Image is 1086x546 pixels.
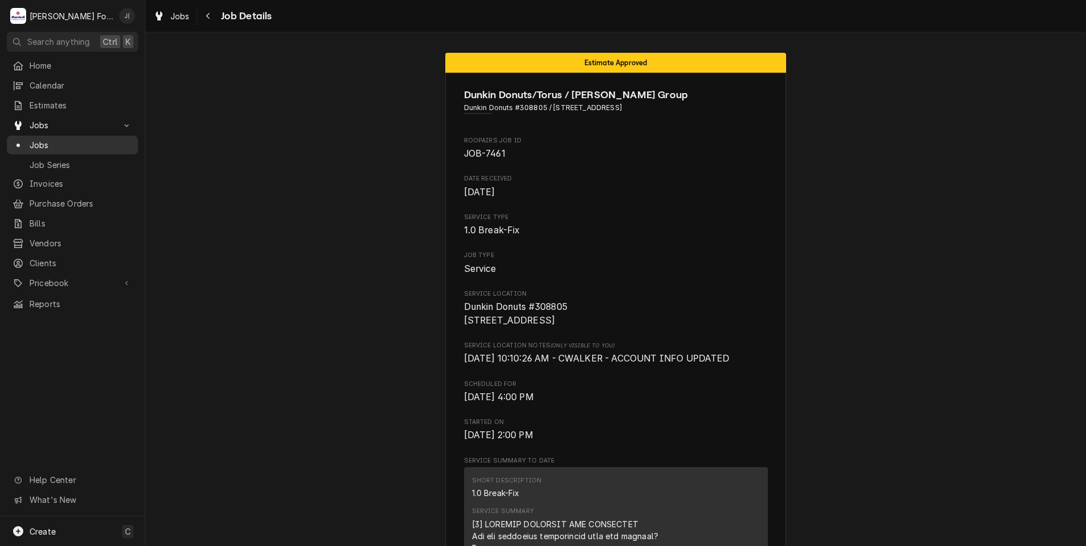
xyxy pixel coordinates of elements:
span: 1.0 Break-Fix [464,225,520,236]
span: Service [464,263,496,274]
a: Bills [7,214,138,233]
a: Jobs [7,136,138,154]
div: Short Description [472,476,542,485]
span: Scheduled For [464,380,768,389]
a: Home [7,56,138,75]
span: Purchase Orders [30,198,132,209]
span: Bills [30,217,132,229]
div: Service Type [464,213,768,237]
div: Started On [464,418,768,442]
span: Help Center [30,474,131,486]
span: Job Details [218,9,272,24]
span: Date Received [464,186,768,199]
span: Search anything [27,36,90,48]
span: Started On [464,418,768,427]
span: Ctrl [103,36,118,48]
span: Roopairs Job ID [464,147,768,161]
span: Service Summary To Date [464,456,768,465]
span: Service Type [464,224,768,237]
span: Started On [464,429,768,442]
a: Reports [7,295,138,313]
div: Scheduled For [464,380,768,404]
a: Clients [7,254,138,272]
span: [DATE] 4:00 PM [464,392,534,402]
a: Job Series [7,156,138,174]
div: [object Object] [464,341,768,366]
span: Dunkin Donuts #308805 [STREET_ADDRESS] [464,301,567,326]
div: J( [119,8,135,24]
a: Vendors [7,234,138,253]
div: Service Summary [472,507,534,516]
span: [object Object] [464,352,768,366]
span: Home [30,60,132,72]
div: Date Received [464,174,768,199]
span: [DATE] [464,187,495,198]
span: Address [464,103,768,113]
a: Jobs [149,7,194,26]
span: Estimates [30,99,132,111]
span: Service Type [464,213,768,222]
span: Clients [30,257,132,269]
a: Invoices [7,174,138,193]
span: JOB-7461 [464,148,506,159]
span: Date Received [464,174,768,183]
div: Jeff Debigare (109)'s Avatar [119,8,135,24]
span: Estimate Approved [584,59,648,66]
span: [DATE] 10:10:26 AM - CWALKER - ACCOUNT INFO UPDATED [464,353,730,364]
span: Jobs [30,139,132,151]
div: Roopairs Job ID [464,136,768,161]
div: M [10,8,26,24]
span: Job Type [464,262,768,276]
div: Status [445,53,786,73]
div: Marshall Food Equipment Service's Avatar [10,8,26,24]
span: Job Series [30,159,132,171]
span: C [125,526,131,537]
span: Reports [30,298,132,310]
a: Go to Help Center [7,471,138,489]
a: Estimates [7,96,138,115]
span: Scheduled For [464,390,768,404]
span: Service Location Notes [464,341,768,350]
a: Go to Jobs [7,116,138,135]
span: Create [30,527,56,536]
span: Calendar [30,79,132,91]
span: Pricebook [30,277,115,289]
div: Client Information [464,87,768,122]
span: Jobs [30,119,115,131]
span: Job Type [464,251,768,260]
div: 1.0 Break-Fix [472,487,520,499]
span: Service Location [464,289,768,299]
span: K [126,36,131,48]
span: Vendors [30,237,132,249]
span: Jobs [170,10,190,22]
div: [PERSON_NAME] Food Equipment Service [30,10,113,22]
div: Service Location [464,289,768,327]
span: Name [464,87,768,103]
div: Job Type [464,251,768,275]
a: Go to Pricebook [7,274,138,292]
button: Search anythingCtrlK [7,32,138,52]
span: Roopairs Job ID [464,136,768,145]
span: [DATE] 2:00 PM [464,430,533,440]
span: (Only Visible to You) [550,342,615,348]
a: Calendar [7,76,138,95]
span: Invoices [30,178,132,190]
span: Service Location [464,300,768,327]
a: Purchase Orders [7,194,138,213]
span: What's New [30,494,131,506]
button: Navigate back [199,7,218,25]
a: Go to What's New [7,490,138,509]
